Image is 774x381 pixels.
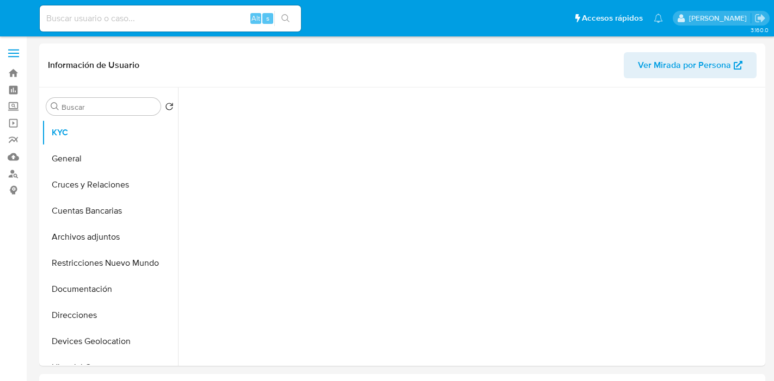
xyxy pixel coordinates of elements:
[42,302,178,328] button: Direcciones
[42,172,178,198] button: Cruces y Relaciones
[754,13,766,24] a: Salir
[62,102,156,112] input: Buscar
[42,224,178,250] button: Archivos adjuntos
[266,13,269,23] span: s
[689,13,751,23] p: fernando.ftapiamartinez@mercadolibre.com.mx
[624,52,757,78] button: Ver Mirada por Persona
[42,328,178,354] button: Devices Geolocation
[40,11,301,26] input: Buscar usuario o caso...
[582,13,643,24] span: Accesos rápidos
[42,120,178,146] button: KYC
[251,13,260,23] span: Alt
[48,60,139,71] h1: Información de Usuario
[654,14,663,23] a: Notificaciones
[165,102,174,114] button: Volver al orden por defecto
[42,354,178,380] button: Historial Casos
[638,52,731,78] span: Ver Mirada por Persona
[42,250,178,276] button: Restricciones Nuevo Mundo
[274,11,297,26] button: search-icon
[42,198,178,224] button: Cuentas Bancarias
[51,102,59,111] button: Buscar
[42,276,178,302] button: Documentación
[42,146,178,172] button: General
